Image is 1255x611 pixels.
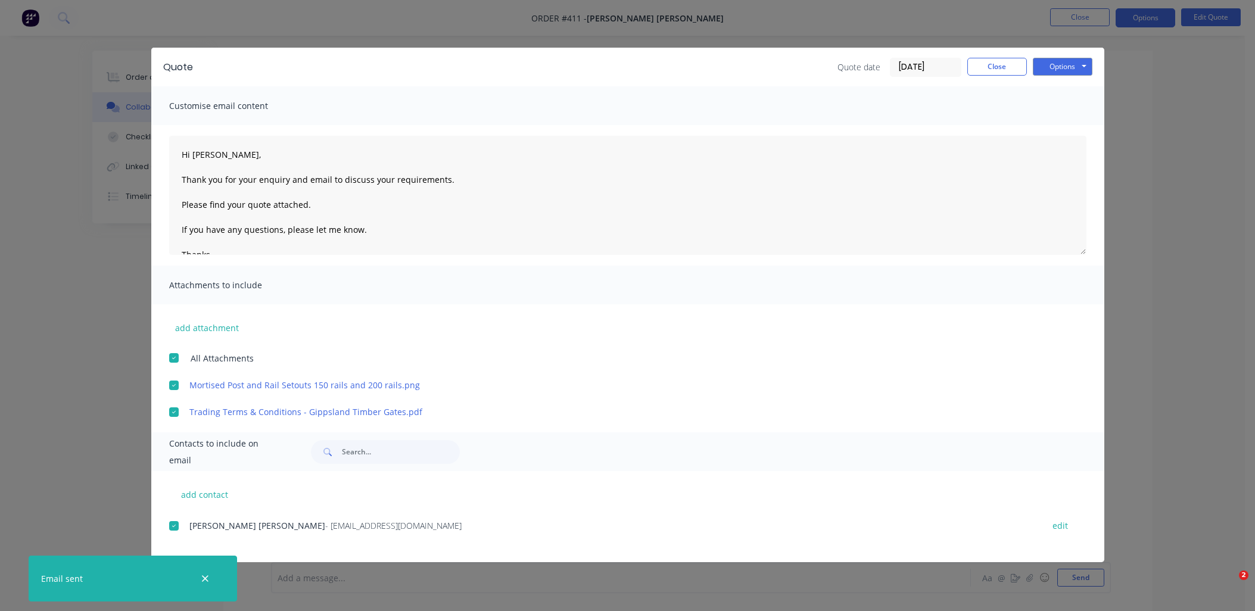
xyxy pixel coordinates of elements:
[1033,58,1092,76] button: Options
[169,435,282,469] span: Contacts to include on email
[837,61,880,73] span: Quote date
[1239,571,1248,580] span: 2
[41,572,83,585] div: Email sent
[169,98,300,114] span: Customise email content
[169,319,245,336] button: add attachment
[191,352,254,364] span: All Attachments
[325,520,462,531] span: - [EMAIL_ADDRESS][DOMAIN_NAME]
[163,60,193,74] div: Quote
[1214,571,1243,599] iframe: Intercom live chat
[169,277,300,294] span: Attachments to include
[342,440,460,464] input: Search...
[169,136,1086,255] textarea: Hi [PERSON_NAME], Thank you for your enquiry and email to discuss your requirements. Please find ...
[169,485,241,503] button: add contact
[1045,518,1075,534] button: edit
[189,406,1031,418] a: Trading Terms & Conditions - Gippsland Timber Gates.pdf
[189,520,325,531] span: [PERSON_NAME] [PERSON_NAME]
[967,58,1027,76] button: Close
[189,379,1031,391] a: Mortised Post and Rail Setouts 150 rails and 200 rails.png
